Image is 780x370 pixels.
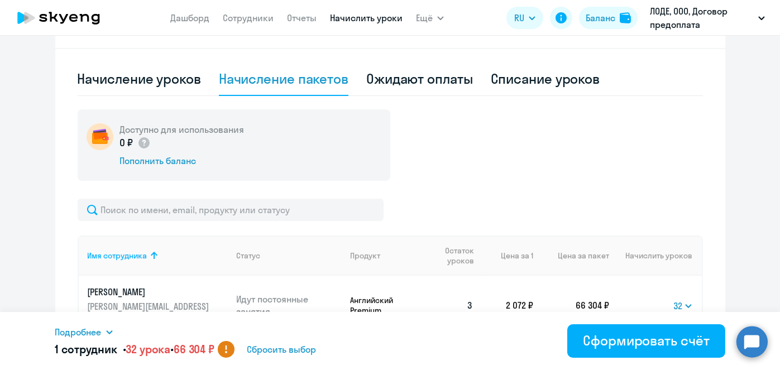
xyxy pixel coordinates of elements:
span: Остаток уроков [434,246,474,266]
td: 2 072 ₽ [482,276,533,335]
td: 3 [425,276,482,335]
a: Дашборд [170,12,209,23]
span: RU [514,11,524,25]
div: Имя сотрудника [88,251,228,261]
th: Цена за 1 [482,236,533,276]
button: RU [506,7,543,29]
div: Начисление уроков [78,70,201,88]
div: Баланс [586,11,615,25]
div: Продукт [350,251,380,261]
div: Статус [236,251,341,261]
a: Отчеты [287,12,317,23]
button: ЛОДЕ, ООО, Договор предоплата [644,4,771,31]
div: Сформировать счёт [583,331,709,349]
button: Балансbalance [579,7,638,29]
h5: Доступно для использования [120,123,245,136]
a: Начислить уроки [330,12,403,23]
div: Статус [236,251,260,261]
div: Ожидают оплаты [366,70,473,88]
img: balance [620,12,631,23]
p: [PERSON_NAME][EMAIL_ADDRESS][DOMAIN_NAME] [88,300,213,325]
button: Сформировать счёт [567,324,725,358]
div: Списание уроков [491,70,600,88]
span: Ещё [416,11,433,25]
div: Пополнить баланс [120,155,245,167]
p: ЛОДЕ, ООО, Договор предоплата [650,4,754,31]
span: 32 урока [126,342,170,356]
span: Подробнее [55,325,102,339]
div: Остаток уроков [434,246,482,266]
input: Поиск по имени, email, продукту или статусу [78,199,384,221]
span: Сбросить выбор [247,343,316,356]
img: wallet-circle.png [87,123,113,150]
div: Продукт [350,251,425,261]
button: Ещё [416,7,444,29]
h5: 1 сотрудник • • [55,342,214,357]
p: [PERSON_NAME] [88,286,213,298]
p: 0 ₽ [120,136,151,150]
div: Имя сотрудника [88,251,147,261]
div: Начисление пакетов [219,70,348,88]
p: Идут постоянные занятия [236,293,341,318]
span: 66 304 ₽ [174,342,214,356]
th: Цена за пакет [533,236,609,276]
a: Сотрудники [223,12,274,23]
a: [PERSON_NAME][PERSON_NAME][EMAIL_ADDRESS][DOMAIN_NAME] [88,286,228,325]
th: Начислить уроков [609,236,701,276]
p: Английский Premium [350,295,425,315]
td: 66 304 ₽ [533,276,609,335]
